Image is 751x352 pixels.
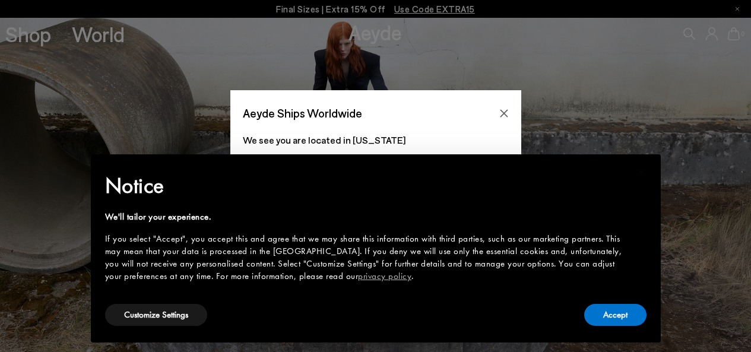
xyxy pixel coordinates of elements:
button: Accept [584,304,647,326]
p: We see you are located in [US_STATE] [243,133,509,147]
button: Close this notice [628,158,656,186]
h2: Notice [105,170,628,201]
button: Customize Settings [105,304,207,326]
button: Close [495,104,513,122]
a: privacy policy [358,270,411,282]
span: × [638,163,645,181]
div: If you select "Accept", you accept this and agree that we may share this information with third p... [105,233,628,283]
div: We'll tailor your experience. [105,211,628,223]
span: Aeyde Ships Worldwide [243,103,362,123]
